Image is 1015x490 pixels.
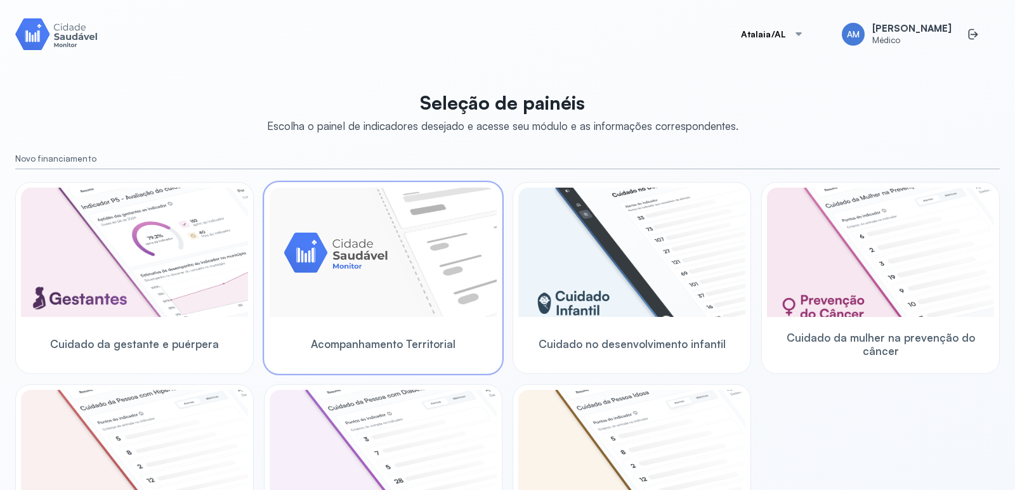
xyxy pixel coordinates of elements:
[311,337,455,351] span: Acompanhamento Territorial
[518,188,745,317] img: child-development.png
[872,23,952,35] span: [PERSON_NAME]
[21,188,248,317] img: pregnants.png
[267,119,738,132] div: Escolha o painel de indicadores desejado e acesse seu módulo e as informações correspondentes.
[726,22,820,47] button: Atalaia/AL
[15,153,1000,164] small: Novo financiamento
[847,29,860,40] span: AM
[270,188,497,317] img: placeholder-module-ilustration.png
[767,331,994,358] span: Cuidado da mulher na prevenção do câncer
[539,337,726,351] span: Cuidado no desenvolvimento infantil
[15,16,98,52] img: Logotipo do produto Monitor
[767,188,994,317] img: woman-cancer-prevention-care.png
[267,91,738,114] p: Seleção de painéis
[872,35,952,46] span: Médico
[50,337,219,351] span: Cuidado da gestante e puérpera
